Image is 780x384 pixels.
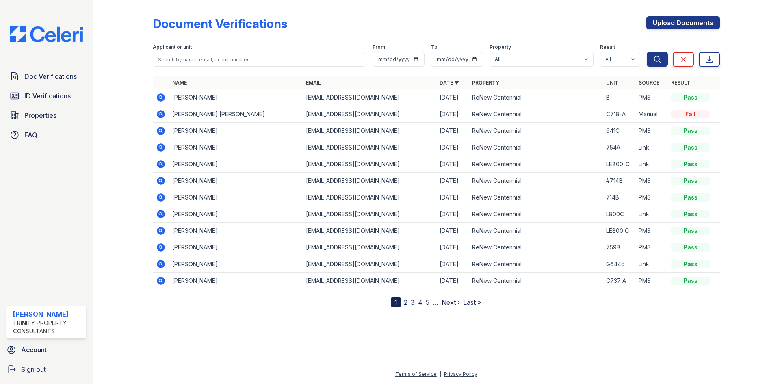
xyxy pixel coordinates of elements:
[603,89,635,106] td: B
[303,156,436,173] td: [EMAIL_ADDRESS][DOMAIN_NAME]
[3,342,89,358] a: Account
[6,127,86,143] a: FAQ
[671,160,710,168] div: Pass
[303,256,436,273] td: [EMAIL_ADDRESS][DOMAIN_NAME]
[469,123,602,139] td: ReNew Centennial
[671,110,710,118] div: Fail
[169,156,303,173] td: [PERSON_NAME]
[603,206,635,223] td: L800C
[24,72,77,81] span: Doc Verifications
[469,273,602,289] td: ReNew Centennial
[303,206,436,223] td: [EMAIL_ADDRESS][DOMAIN_NAME]
[671,243,710,252] div: Pass
[635,273,668,289] td: PMS
[436,173,469,189] td: [DATE]
[603,123,635,139] td: 641C
[469,256,602,273] td: ReNew Centennial
[442,298,460,306] a: Next ›
[469,156,602,173] td: ReNew Centennial
[635,256,668,273] td: Link
[3,26,89,42] img: CE_Logo_Blue-a8612792a0a2168367f1c8372b55b34899dd931a85d93a1a3d3e32e68fde9ad4.png
[444,371,477,377] a: Privacy Policy
[469,223,602,239] td: ReNew Centennial
[671,177,710,185] div: Pass
[21,345,47,355] span: Account
[404,298,407,306] a: 2
[169,173,303,189] td: [PERSON_NAME]
[436,206,469,223] td: [DATE]
[639,80,659,86] a: Source
[172,80,187,86] a: Name
[431,44,438,50] label: To
[303,139,436,156] td: [EMAIL_ADDRESS][DOMAIN_NAME]
[472,80,499,86] a: Property
[671,143,710,152] div: Pass
[603,139,635,156] td: 754A
[303,273,436,289] td: [EMAIL_ADDRESS][DOMAIN_NAME]
[3,361,89,377] a: Sign out
[169,89,303,106] td: [PERSON_NAME]
[436,239,469,256] td: [DATE]
[6,88,86,104] a: ID Verifications
[433,297,438,307] span: …
[21,364,46,374] span: Sign out
[600,44,615,50] label: Result
[671,193,710,202] div: Pass
[606,80,618,86] a: Unit
[303,106,436,123] td: [EMAIL_ADDRESS][DOMAIN_NAME]
[603,223,635,239] td: LE800 C
[603,106,635,123] td: C718-A
[635,123,668,139] td: PMS
[6,68,86,85] a: Doc Verifications
[436,223,469,239] td: [DATE]
[469,106,602,123] td: ReNew Centennial
[463,298,481,306] a: Last »
[436,123,469,139] td: [DATE]
[24,111,56,120] span: Properties
[603,256,635,273] td: G644d
[469,206,602,223] td: ReNew Centennial
[169,273,303,289] td: [PERSON_NAME]
[13,309,83,319] div: [PERSON_NAME]
[169,139,303,156] td: [PERSON_NAME]
[436,156,469,173] td: [DATE]
[671,227,710,235] div: Pass
[440,371,441,377] div: |
[603,173,635,189] td: #714B
[169,206,303,223] td: [PERSON_NAME]
[635,189,668,206] td: PMS
[418,298,422,306] a: 4
[635,206,668,223] td: Link
[469,239,602,256] td: ReNew Centennial
[635,223,668,239] td: PMS
[169,106,303,123] td: [PERSON_NAME] [PERSON_NAME]
[303,89,436,106] td: [EMAIL_ADDRESS][DOMAIN_NAME]
[169,189,303,206] td: [PERSON_NAME]
[635,139,668,156] td: Link
[440,80,459,86] a: Date ▼
[635,106,668,123] td: Manual
[436,189,469,206] td: [DATE]
[671,80,690,86] a: Result
[303,189,436,206] td: [EMAIL_ADDRESS][DOMAIN_NAME]
[671,277,710,285] div: Pass
[671,260,710,268] div: Pass
[635,173,668,189] td: PMS
[603,156,635,173] td: LE800-C
[6,107,86,124] a: Properties
[469,139,602,156] td: ReNew Centennial
[306,80,321,86] a: Email
[303,173,436,189] td: [EMAIL_ADDRESS][DOMAIN_NAME]
[635,239,668,256] td: PMS
[436,106,469,123] td: [DATE]
[635,89,668,106] td: PMS
[469,189,602,206] td: ReNew Centennial
[426,298,429,306] a: 5
[436,273,469,289] td: [DATE]
[671,93,710,102] div: Pass
[169,223,303,239] td: [PERSON_NAME]
[391,297,401,307] div: 1
[303,123,436,139] td: [EMAIL_ADDRESS][DOMAIN_NAME]
[436,89,469,106] td: [DATE]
